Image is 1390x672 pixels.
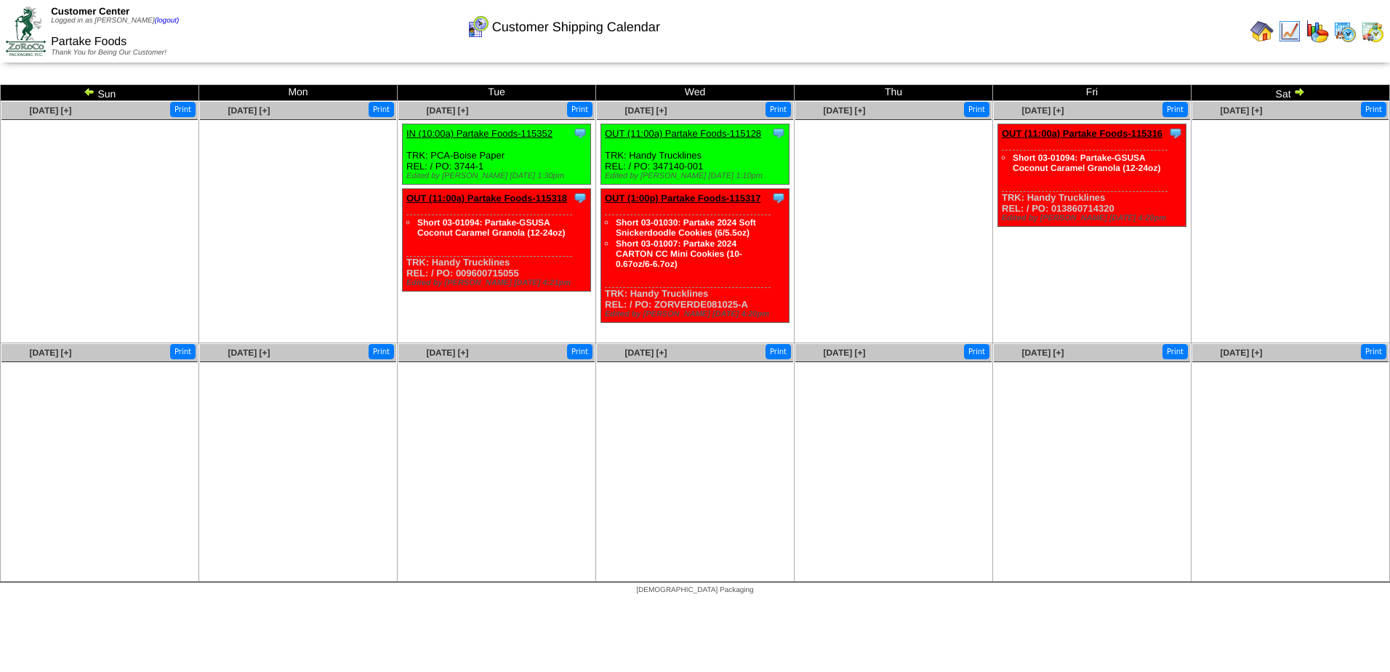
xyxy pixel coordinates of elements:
a: [DATE] [+] [1021,348,1064,358]
button: Print [567,102,592,117]
button: Print [1162,102,1188,117]
img: graph.gif [1306,20,1329,43]
a: [DATE] [+] [1021,105,1064,116]
img: calendarcustomer.gif [466,15,489,39]
img: ZoRoCo_Logo(Green%26Foil)%20jpg.webp [6,7,46,55]
img: home.gif [1250,20,1274,43]
div: Edited by [PERSON_NAME] [DATE] 4:20pm [605,310,789,319]
a: OUT (11:00a) Partake Foods-115318 [406,193,567,204]
img: Tooltip [771,126,786,140]
div: Edited by [PERSON_NAME] [DATE] 1:10pm [605,172,789,180]
button: Print [1361,344,1386,359]
a: IN (10:00a) Partake Foods-115352 [406,128,553,139]
a: [DATE] [+] [1220,105,1262,116]
div: TRK: Handy Trucklines REL: / PO: 013860714320 [998,124,1186,227]
span: [DEMOGRAPHIC_DATA] Packaging [636,586,753,594]
a: OUT (11:00a) Partake Foods-115128 [605,128,761,139]
button: Print [766,102,791,117]
a: [DATE] [+] [624,105,667,116]
img: arrowright.gif [1293,86,1305,97]
td: Wed [596,85,795,101]
a: Short 03-01094: Partake-GSUSA Coconut Caramel Granola (12-24oz) [417,217,565,238]
td: Tue [398,85,596,101]
button: Print [766,344,791,359]
a: [DATE] [+] [29,105,71,116]
td: Mon [199,85,398,101]
div: Edited by [PERSON_NAME] [DATE] 4:20pm [1002,214,1186,223]
a: [DATE] [+] [228,348,270,358]
button: Print [369,102,394,117]
button: Print [170,102,196,117]
div: TRK: Handy Trucklines REL: / PO: 009600715055 [403,189,591,292]
button: Print [369,344,394,359]
span: Customer Center [51,6,129,17]
a: [DATE] [+] [624,348,667,358]
div: Edited by [PERSON_NAME] [DATE] 1:30pm [406,172,590,180]
button: Print [170,344,196,359]
a: Short 03-01007: Partake 2024 CARTON CC Mini Cookies (10-0.67oz/6-6.7oz) [616,239,742,269]
img: calendarprod.gif [1333,20,1357,43]
a: OUT (11:00a) Partake Foods-115316 [1002,128,1162,139]
div: TRK: PCA-Boise Paper REL: / PO: 3744-1 [403,124,591,185]
span: Logged in as [PERSON_NAME] [51,17,179,25]
button: Print [1361,102,1386,117]
a: [DATE] [+] [823,348,865,358]
span: Customer Shipping Calendar [492,20,660,35]
a: [DATE] [+] [426,348,468,358]
div: TRK: Handy Trucklines REL: / PO: ZORVERDE081025-A [601,189,790,323]
a: [DATE] [+] [1220,348,1262,358]
a: (logout) [154,17,179,25]
div: TRK: Handy Trucklines REL: / PO: 347140-001 [601,124,790,185]
img: Tooltip [771,191,786,205]
span: Thank You for Being Our Customer! [51,49,166,57]
a: [DATE] [+] [29,348,71,358]
a: [DATE] [+] [228,105,270,116]
img: Tooltip [573,191,587,205]
img: line_graph.gif [1278,20,1301,43]
div: Edited by [PERSON_NAME] [DATE] 4:21pm [406,279,590,287]
td: Sun [1,85,199,101]
td: Thu [795,85,993,101]
span: Partake Foods [51,36,126,48]
td: Sat [1192,85,1390,101]
a: Short 03-01030: Partake 2024 Soft Snickerdoodle Cookies (6/5.5oz) [616,217,756,238]
button: Print [567,344,592,359]
a: [DATE] [+] [426,105,468,116]
button: Print [1162,344,1188,359]
a: [DATE] [+] [823,105,865,116]
img: arrowleft.gif [84,86,95,97]
button: Print [964,102,989,117]
a: Short 03-01094: Partake-GSUSA Coconut Caramel Granola (12-24oz) [1013,153,1160,173]
a: OUT (1:00p) Partake Foods-115317 [605,193,761,204]
img: calendarinout.gif [1361,20,1384,43]
img: Tooltip [573,126,587,140]
img: Tooltip [1168,126,1183,140]
button: Print [964,344,989,359]
td: Fri [993,85,1192,101]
